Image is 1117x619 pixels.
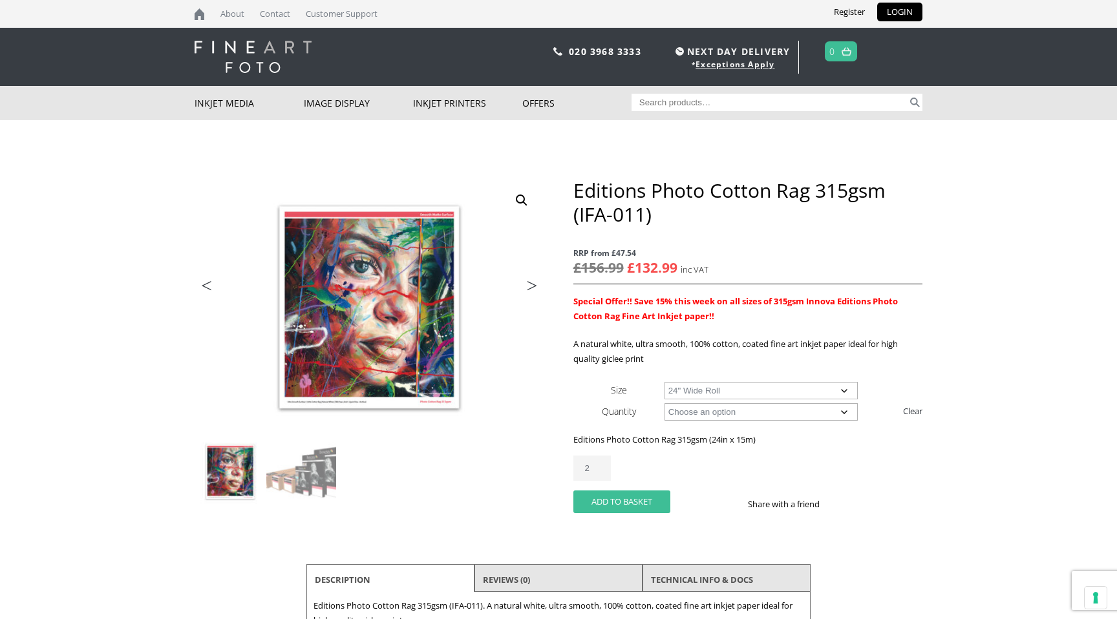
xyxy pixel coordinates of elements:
img: phone.svg [553,47,562,56]
a: Register [824,3,875,21]
img: email sharing button [866,499,877,509]
a: TECHNICAL INFO & DOCS [651,568,753,591]
input: Search products… [632,94,908,111]
h1: Editions Photo Cotton Rag 315gsm (IFA-011) [573,178,922,226]
span: £ [627,258,635,277]
p: Share with a friend [748,497,835,512]
button: Your consent preferences for tracking technologies [1085,587,1107,609]
img: twitter sharing button [851,499,861,509]
button: Search [908,94,922,111]
label: Quantity [602,405,636,417]
a: 0 [829,42,835,61]
a: Inkjet Media [195,86,304,120]
bdi: 132.99 [627,258,677,277]
a: Image Display [304,86,413,120]
a: Exceptions Apply [696,59,774,70]
a: Offers [522,86,632,120]
p: A natural white, ultra smooth, 100% cotton, coated fine art inkjet paper ideal for high quality g... [573,337,922,366]
input: Product quantity [573,456,611,481]
strong: Special Offer!! Save 15% this week on all sizes of 315gsm Innova Editions Photo Cotton Rag Fine A... [573,295,898,322]
span: £ [573,258,581,277]
img: Editions Photo Cotton Rag 315gsm (IFA-011) [195,437,265,507]
a: Clear options [903,401,922,421]
a: Description [315,568,370,591]
a: Reviews (0) [483,568,530,591]
img: logo-white.svg [195,41,312,73]
a: View full-screen image gallery [510,189,533,212]
img: Editions Photo Cotton Rag 315gsm (IFA-011) - Image 2 [266,437,336,507]
button: Add to basket [573,490,670,513]
img: basket.svg [842,47,851,56]
span: RRP from £47.54 [573,246,922,260]
img: facebook sharing button [835,499,846,509]
img: time.svg [676,47,684,56]
a: 020 3968 3333 [569,45,641,58]
a: Inkjet Printers [413,86,522,120]
span: NEXT DAY DELIVERY [672,44,790,59]
p: Editions Photo Cotton Rag 315gsm (24in x 15m) [573,432,922,447]
label: Size [611,384,627,396]
a: LOGIN [877,3,922,21]
bdi: 156.99 [573,258,624,277]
